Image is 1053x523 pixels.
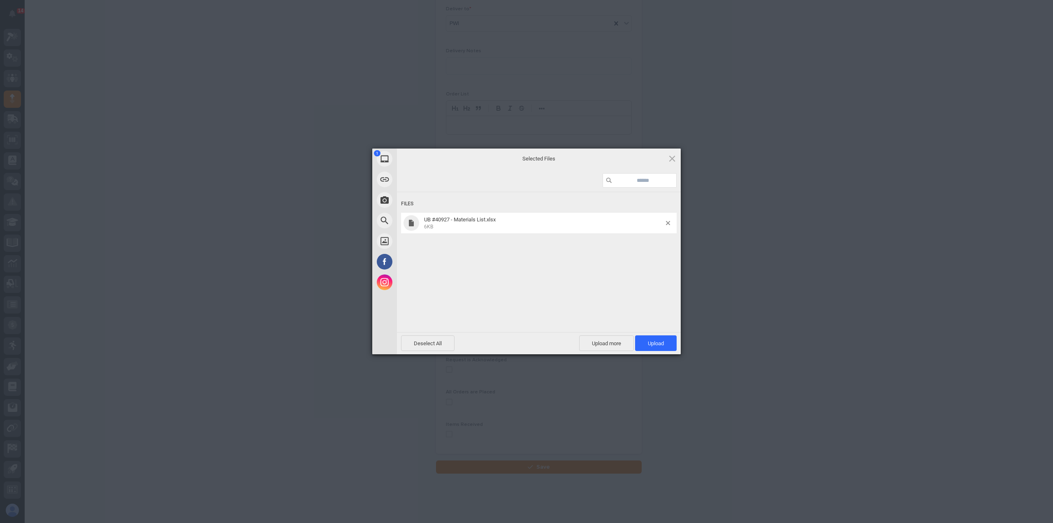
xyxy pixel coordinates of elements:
[372,231,471,251] div: Unsplash
[372,149,471,169] div: My Device
[457,155,621,162] span: Selected Files
[372,190,471,210] div: Take Photo
[422,216,666,230] span: UB #40927 - Materials List.xlsx
[579,335,634,351] span: Upload more
[401,335,455,351] span: Deselect All
[424,216,496,223] span: UB #40927 - Materials List.xlsx
[424,224,433,230] span: 6KB
[668,154,677,163] span: Click here or hit ESC to close picker
[372,169,471,190] div: Link (URL)
[374,150,380,156] span: 1
[635,335,677,351] span: Upload
[648,340,664,346] span: Upload
[372,210,471,231] div: Web Search
[401,196,677,212] div: Files
[372,251,471,272] div: Facebook
[372,272,471,293] div: Instagram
